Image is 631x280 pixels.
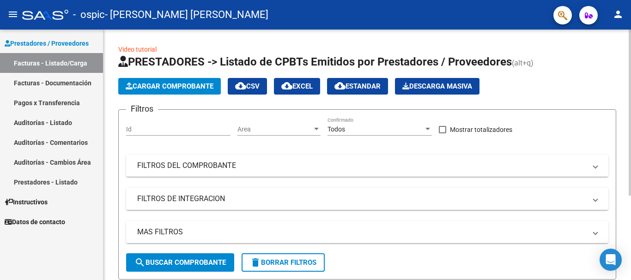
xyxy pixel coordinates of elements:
[126,82,213,90] span: Cargar Comprobante
[600,249,622,271] div: Open Intercom Messenger
[242,253,325,272] button: Borrar Filtros
[126,221,608,243] mat-expansion-panel-header: MAS FILTROS
[134,257,146,268] mat-icon: search
[450,124,512,135] span: Mostrar totalizadores
[5,38,89,48] span: Prestadores / Proveedores
[126,155,608,177] mat-expansion-panel-header: FILTROS DEL COMPROBANTE
[395,78,479,95] app-download-masive: Descarga masiva de comprobantes (adjuntos)
[7,9,18,20] mat-icon: menu
[327,78,388,95] button: Estandar
[250,258,316,267] span: Borrar Filtros
[118,46,157,53] a: Video tutorial
[5,217,65,227] span: Datos de contacto
[237,125,312,133] span: Area
[512,59,534,67] span: (alt+q)
[137,194,586,204] mat-panel-title: FILTROS DE INTEGRACION
[235,82,260,90] span: CSV
[228,78,267,95] button: CSV
[274,78,320,95] button: EXCEL
[395,78,479,95] button: Descarga Masiva
[137,161,586,171] mat-panel-title: FILTROS DEL COMPROBANTE
[334,80,346,91] mat-icon: cloud_download
[126,102,158,115] h3: Filtros
[613,9,624,20] mat-icon: person
[126,188,608,210] mat-expansion-panel-header: FILTROS DE INTEGRACION
[134,258,226,267] span: Buscar Comprobante
[402,82,472,90] span: Descarga Masiva
[281,80,292,91] mat-icon: cloud_download
[73,5,105,25] span: - ospic
[250,257,261,268] mat-icon: delete
[5,197,48,207] span: Instructivos
[281,82,313,90] span: EXCEL
[328,125,345,133] span: Todos
[126,253,234,272] button: Buscar Comprobante
[118,55,512,68] span: PRESTADORES -> Listado de CPBTs Emitidos por Prestadores / Proveedores
[137,227,586,237] mat-panel-title: MAS FILTROS
[334,82,381,90] span: Estandar
[235,80,246,91] mat-icon: cloud_download
[105,5,268,25] span: - [PERSON_NAME] [PERSON_NAME]
[118,78,221,95] button: Cargar Comprobante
